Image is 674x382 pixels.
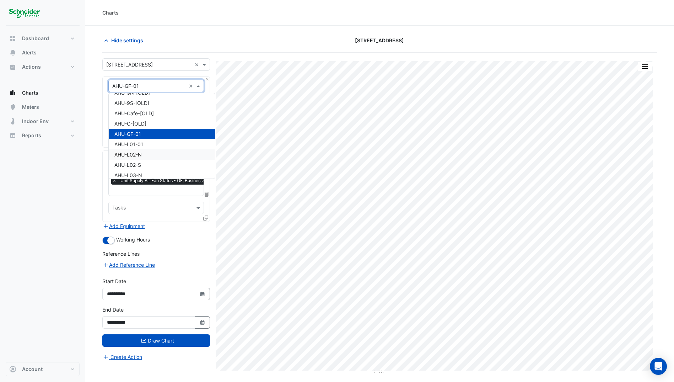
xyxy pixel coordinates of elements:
span: AHU-G-[OLD] [114,121,146,127]
img: Company Logo [9,6,41,20]
span: AHU-9S-[OLD] [114,100,149,106]
app-icon: Dashboard [9,35,16,42]
div: Tasks [111,204,126,213]
app-icon: Charts [9,89,16,96]
span: Meters [22,104,39,111]
button: Close [205,77,210,81]
label: End Date [102,306,124,313]
span: AHU-L02-N [114,152,142,158]
app-icon: Alerts [9,49,16,56]
span: Choose Function [204,191,210,197]
span: Dashboard [22,35,49,42]
fa-icon: Select Date [199,319,206,325]
span: Reports [22,132,41,139]
span: Account [22,366,43,373]
span: Working Hours [116,237,150,243]
span: Clone Favourites and Tasks from this Equipment to other Equipment [203,215,208,221]
span: AHU-Cafe-[OLD] [114,110,154,116]
label: Reference Lines [102,250,140,258]
button: Draw Chart [102,334,210,347]
span: AHU-L01-01 [114,141,143,147]
button: Dashboard [6,31,80,46]
button: Hide settings [102,34,148,47]
app-icon: Actions [9,63,16,70]
button: Account [6,362,80,376]
app-icon: Indoor Env [9,118,16,125]
app-icon: Reports [9,132,16,139]
button: Add Equipment [102,222,145,230]
span: Hide settings [111,37,143,44]
span: [STREET_ADDRESS] [355,37,404,44]
button: Create Action [102,353,142,361]
span: AHU-L02-S [114,162,141,168]
span: AHU-GF-01 [114,131,141,137]
button: More Options [638,62,652,71]
div: Options List [109,93,215,179]
span: Clear [195,61,201,68]
button: Reports [6,128,80,143]
span: Charts [22,89,38,96]
span: Alerts [22,49,37,56]
div: Open Intercom Messenger [650,358,667,375]
div: Charts [102,9,119,16]
button: Alerts [6,46,80,60]
span: × [111,177,118,184]
span: AHU-L03-N [114,172,142,178]
button: Actions [6,60,80,74]
button: Charts [6,86,80,100]
button: Meters [6,100,80,114]
span: Clear [189,82,195,90]
label: Start Date [102,277,126,285]
fa-icon: Select Date [199,291,206,297]
button: Indoor Env [6,114,80,128]
span: Actions [22,63,41,70]
app-icon: Meters [9,104,16,111]
button: Add Reference Line [102,261,155,269]
span: Indoor Env [22,118,49,125]
span: Unit Supply Air Fan Status - GF, Business-Lounge [119,177,221,184]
